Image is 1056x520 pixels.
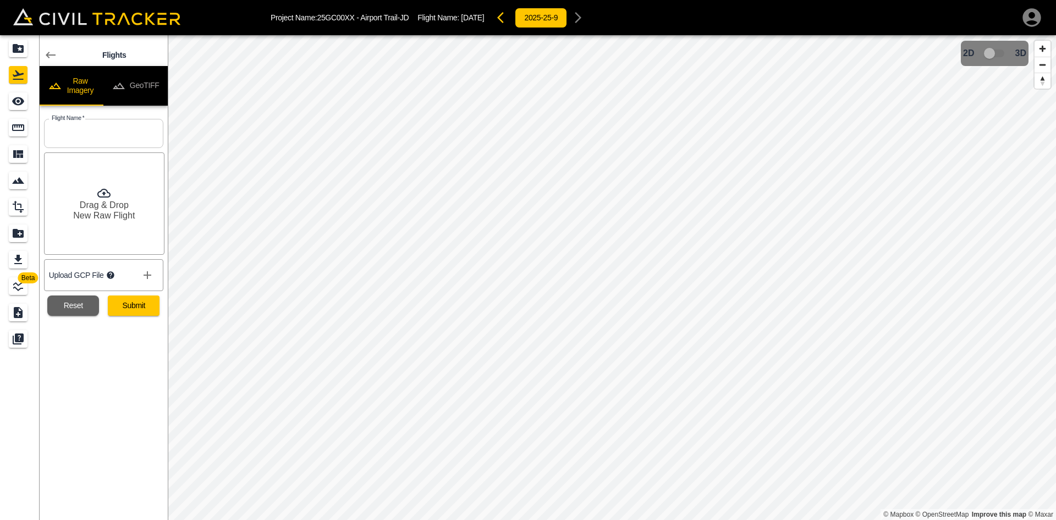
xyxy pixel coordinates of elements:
[13,8,180,25] img: Civil Tracker
[1035,41,1050,57] button: Zoom in
[1028,511,1053,518] a: Maxar
[1015,48,1026,58] span: 3D
[1035,57,1050,73] button: Zoom out
[1035,73,1050,89] button: Reset bearing to north
[461,13,484,22] span: [DATE]
[883,511,914,518] a: Mapbox
[515,8,567,28] button: 2025-25-9
[979,43,1011,64] span: 3D model not uploaded yet
[271,13,409,22] p: Project Name: 25GC00XX - Airport Trail-JD
[916,511,969,518] a: OpenStreetMap
[972,511,1026,518] a: Map feedback
[168,35,1056,520] canvas: Map
[963,48,974,58] span: 2D
[417,13,484,22] p: Flight Name:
